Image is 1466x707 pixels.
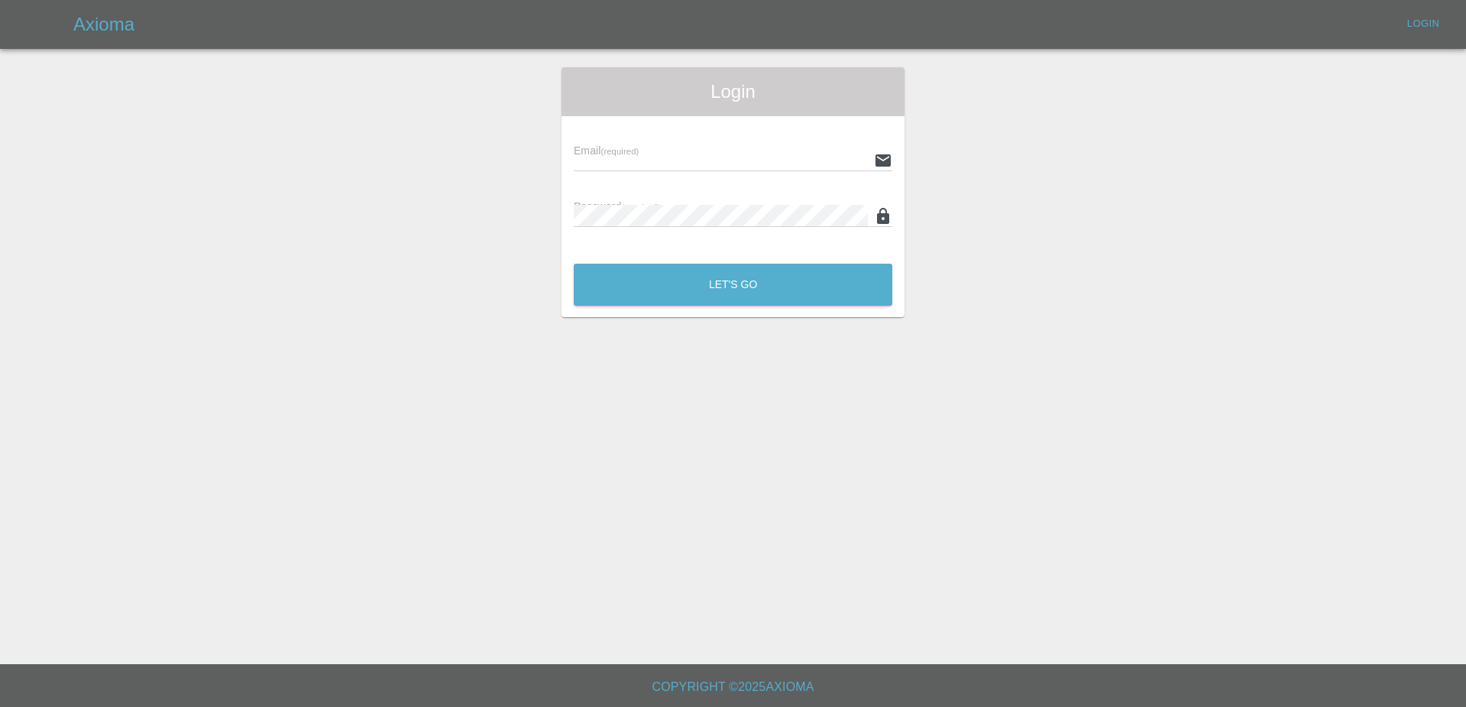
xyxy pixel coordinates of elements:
[12,676,1454,698] h6: Copyright © 2025 Axioma
[601,147,639,156] small: (required)
[621,203,659,212] small: (required)
[574,79,892,104] span: Login
[574,144,639,157] span: Email
[73,12,134,37] h5: Axioma
[574,200,659,212] span: Password
[1399,12,1448,36] a: Login
[574,264,892,306] button: Let's Go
